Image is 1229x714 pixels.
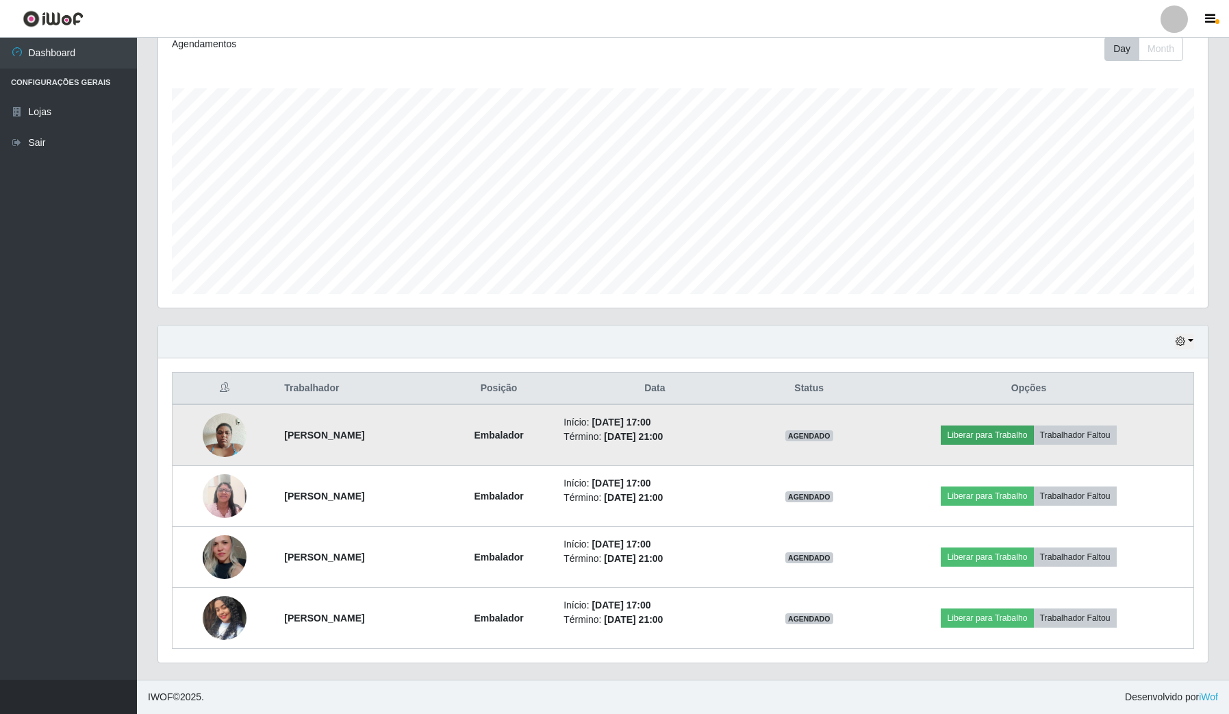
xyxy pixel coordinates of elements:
[23,10,84,27] img: CoreUI Logo
[284,552,364,563] strong: [PERSON_NAME]
[941,547,1033,567] button: Liberar para Trabalho
[592,417,650,428] time: [DATE] 17:00
[785,491,833,502] span: AGENDADO
[284,491,364,502] strong: [PERSON_NAME]
[592,478,650,489] time: [DATE] 17:00
[563,476,746,491] li: Início:
[276,373,442,405] th: Trabalhador
[864,373,1193,405] th: Opções
[941,426,1033,445] button: Liberar para Trabalho
[754,373,864,405] th: Status
[563,598,746,613] li: Início:
[1125,690,1218,704] span: Desenvolvido por
[442,373,555,405] th: Posição
[148,691,173,702] span: IWOF
[1199,691,1218,702] a: iWof
[604,431,663,442] time: [DATE] 21:00
[1104,37,1194,61] div: Toolbar with button groups
[203,467,246,525] img: 1734900991405.jpeg
[203,579,246,657] img: 1754087177031.jpeg
[474,430,523,441] strong: Embalador
[563,491,746,505] li: Término:
[563,613,746,627] li: Término:
[1104,37,1183,61] div: First group
[1034,426,1117,445] button: Trabalhador Faltou
[203,406,246,464] img: 1731584937097.jpeg
[1034,608,1117,628] button: Trabalhador Faltou
[474,552,523,563] strong: Embalador
[148,690,204,704] span: © 2025 .
[284,430,364,441] strong: [PERSON_NAME]
[592,539,650,550] time: [DATE] 17:00
[563,415,746,430] li: Início:
[555,373,754,405] th: Data
[474,613,523,624] strong: Embalador
[785,430,833,441] span: AGENDADO
[785,552,833,563] span: AGENDADO
[941,487,1033,506] button: Liberar para Trabalho
[592,600,650,611] time: [DATE] 17:00
[563,430,746,444] li: Término:
[1139,37,1183,61] button: Month
[785,613,833,624] span: AGENDADO
[604,553,663,564] time: [DATE] 21:00
[474,491,523,502] strong: Embalador
[1104,37,1139,61] button: Day
[203,524,246,589] img: 1741885516826.jpeg
[563,537,746,552] li: Início:
[604,614,663,625] time: [DATE] 21:00
[941,608,1033,628] button: Liberar para Trabalho
[1034,487,1117,506] button: Trabalhador Faltou
[284,613,364,624] strong: [PERSON_NAME]
[604,492,663,503] time: [DATE] 21:00
[172,37,586,51] div: Agendamentos
[1034,547,1117,567] button: Trabalhador Faltou
[563,552,746,566] li: Término:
